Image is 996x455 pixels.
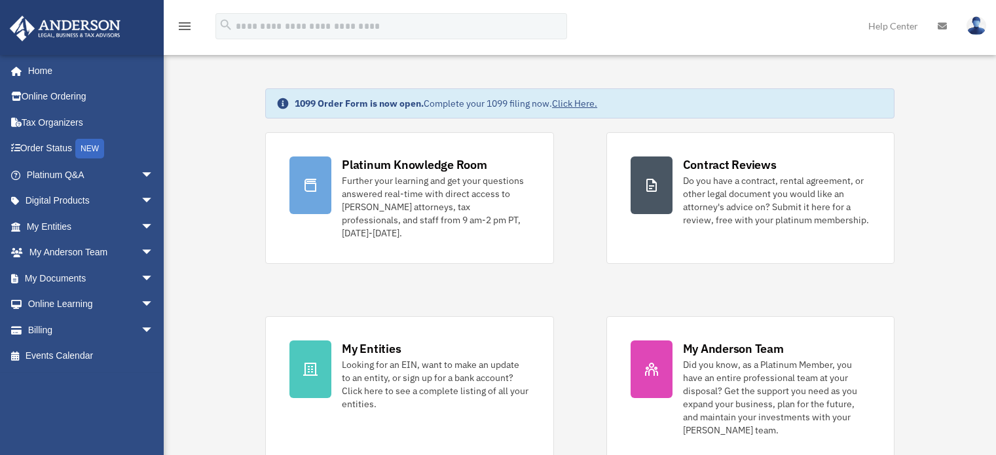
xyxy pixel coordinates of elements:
[683,340,784,357] div: My Anderson Team
[967,16,986,35] img: User Pic
[9,58,167,84] a: Home
[141,162,167,189] span: arrow_drop_down
[342,174,529,240] div: Further your learning and get your questions answered real-time with direct access to [PERSON_NAM...
[683,156,777,173] div: Contract Reviews
[295,97,597,110] div: Complete your 1099 filing now.
[9,213,174,240] a: My Entitiesarrow_drop_down
[9,84,174,110] a: Online Ordering
[177,23,193,34] a: menu
[683,174,870,227] div: Do you have a contract, rental agreement, or other legal document you would like an attorney's ad...
[9,162,174,188] a: Platinum Q&Aarrow_drop_down
[141,265,167,292] span: arrow_drop_down
[9,291,174,318] a: Online Learningarrow_drop_down
[9,317,174,343] a: Billingarrow_drop_down
[141,213,167,240] span: arrow_drop_down
[141,317,167,344] span: arrow_drop_down
[219,18,233,32] i: search
[9,265,174,291] a: My Documentsarrow_drop_down
[177,18,193,34] i: menu
[683,358,870,437] div: Did you know, as a Platinum Member, you have an entire professional team at your disposal? Get th...
[606,132,895,264] a: Contract Reviews Do you have a contract, rental agreement, or other legal document you would like...
[9,240,174,266] a: My Anderson Teamarrow_drop_down
[265,132,553,264] a: Platinum Knowledge Room Further your learning and get your questions answered real-time with dire...
[9,343,174,369] a: Events Calendar
[295,98,424,109] strong: 1099 Order Form is now open.
[342,358,529,410] div: Looking for an EIN, want to make an update to an entity, or sign up for a bank account? Click her...
[342,340,401,357] div: My Entities
[75,139,104,158] div: NEW
[9,188,174,214] a: Digital Productsarrow_drop_down
[552,98,597,109] a: Click Here.
[141,240,167,266] span: arrow_drop_down
[342,156,487,173] div: Platinum Knowledge Room
[141,188,167,215] span: arrow_drop_down
[141,291,167,318] span: arrow_drop_down
[9,136,174,162] a: Order StatusNEW
[9,109,174,136] a: Tax Organizers
[6,16,124,41] img: Anderson Advisors Platinum Portal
